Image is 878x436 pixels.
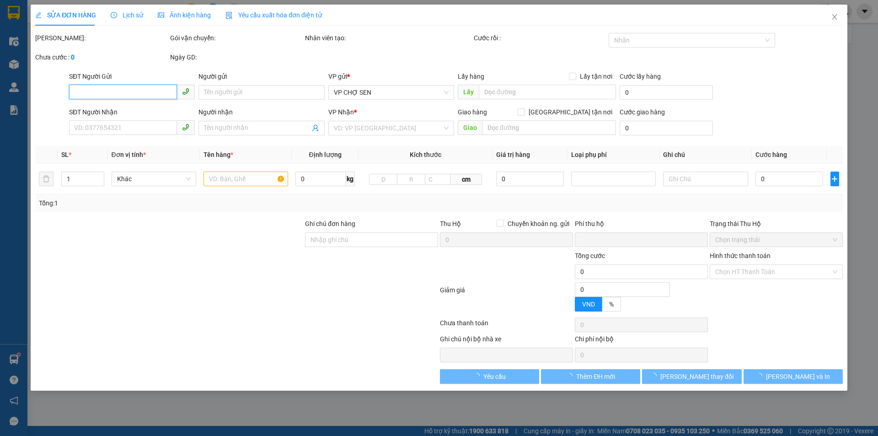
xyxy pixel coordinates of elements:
[440,369,539,384] button: Yêu cầu
[575,219,708,232] div: Phí thu hộ
[620,73,661,80] label: Cước lấy hàng
[425,174,450,185] input: C
[474,33,607,43] div: Cước rồi :
[15,7,81,37] strong: CHUYỂN PHÁT NHANH AN PHÚ QUÝ
[39,172,54,186] button: delete
[198,71,324,81] div: Người gửi
[609,301,614,308] span: %
[312,124,319,132] span: user-add
[541,369,640,384] button: Thêm ĐH mới
[112,151,146,158] span: Đơn vị tính
[650,373,660,379] span: loading
[479,85,616,99] input: Dọc đường
[715,233,837,247] span: Chọn trạng thái
[35,11,96,19] span: SỬA ĐƠN HÀNG
[158,12,164,18] span: picture
[831,13,838,21] span: close
[35,33,168,43] div: [PERSON_NAME]:
[525,107,616,117] span: [GEOGRAPHIC_DATA] tận nơi
[576,371,615,382] span: Thêm ĐH mới
[822,5,847,30] button: Close
[756,373,766,379] span: loading
[158,11,211,19] span: Ảnh kiện hàng
[35,52,168,62] div: Chưa cước :
[203,172,288,186] input: VD: Bàn, Ghế
[61,151,69,158] span: SL
[397,174,425,185] input: R
[473,373,483,379] span: loading
[620,85,713,100] input: Cước lấy hàng
[117,172,191,186] span: Khác
[346,172,355,186] span: kg
[410,151,441,158] span: Kích thước
[710,219,843,229] div: Trạng thái Thu Hộ
[659,146,751,164] th: Ghi chú
[620,121,713,135] input: Cước giao hàng
[111,11,143,19] span: Lịch sử
[203,151,233,158] span: Tên hàng
[305,33,472,43] div: Nhân viên tạo:
[35,12,42,18] span: edit
[111,12,117,18] span: clock-circle
[69,107,195,117] div: SĐT Người Nhận
[305,220,355,227] label: Ghi chú đơn hàng
[575,252,605,259] span: Tổng cước
[170,33,303,43] div: Gói vận chuyển:
[576,71,616,81] span: Lấy tận nơi
[483,371,506,382] span: Yêu cầu
[458,85,479,99] span: Lấy
[744,369,843,384] button: [PERSON_NAME] và In
[755,151,787,158] span: Cước hàng
[567,146,659,164] th: Loại phụ phí
[566,373,576,379] span: loading
[439,285,574,316] div: Giảm giá
[334,86,449,99] span: VP CHỢ SEN
[504,219,573,229] span: Chuyển khoản ng. gửi
[369,174,397,185] input: D
[642,369,741,384] button: [PERSON_NAME] thay đổi
[69,71,195,81] div: SĐT Người Gửi
[328,108,354,116] span: VP Nhận
[225,11,322,19] span: Yêu cầu xuất hóa đơn điện tử
[14,39,82,70] span: [GEOGRAPHIC_DATA], [GEOGRAPHIC_DATA] ↔ [GEOGRAPHIC_DATA]
[575,334,708,348] div: Chi phí nội bộ
[439,318,574,334] div: Chưa thanh toán
[198,107,324,117] div: Người nhận
[663,172,748,186] input: Ghi Chú
[182,88,189,95] span: phone
[440,220,461,227] span: Thu Hộ
[328,71,454,81] div: VP gửi
[620,108,665,116] label: Cước giao hàng
[496,151,530,158] span: Giá trị hàng
[831,175,839,183] span: plus
[182,124,189,131] span: phone
[450,174,482,185] span: cm
[582,301,595,308] span: VND
[225,12,233,19] img: icon
[309,151,341,158] span: Định lượng
[830,172,839,186] button: plus
[458,108,487,116] span: Giao hàng
[71,54,75,61] b: 0
[305,232,438,247] input: Ghi chú đơn hàng
[482,120,616,135] input: Dọc đường
[458,120,482,135] span: Giao
[5,49,13,95] img: logo
[170,52,303,62] div: Ngày GD:
[710,252,771,259] label: Hình thức thanh toán
[660,371,733,382] span: [PERSON_NAME] thay đổi
[39,198,339,208] div: Tổng: 1
[440,334,573,348] div: Ghi chú nội bộ nhà xe
[458,73,484,80] span: Lấy hàng
[766,371,830,382] span: [PERSON_NAME] và In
